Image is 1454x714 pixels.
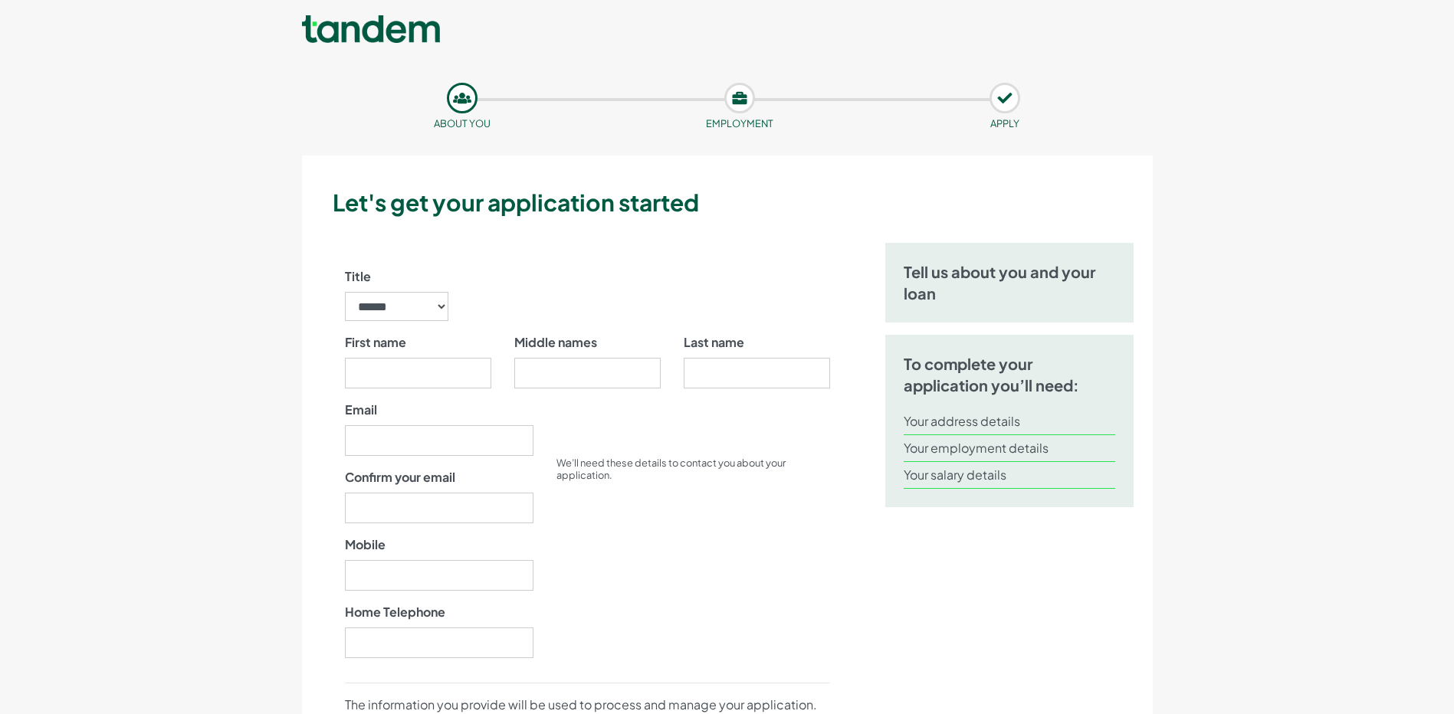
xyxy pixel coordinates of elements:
small: About you [434,117,491,129]
li: Your salary details [904,462,1116,489]
label: Confirm your email [345,468,455,486]
label: First name [345,333,406,352]
small: APPLY [990,117,1019,129]
h5: Tell us about you and your loan [904,261,1116,304]
small: We’ll need these details to contact you about your application. [556,457,786,481]
li: Your address details [904,408,1116,435]
label: Title [345,267,371,286]
small: Employment [706,117,773,129]
h5: To complete your application you’ll need: [904,353,1116,396]
label: Mobile [345,535,386,554]
h3: Let's get your application started [333,186,1147,218]
p: The information you provide will be used to process and manage your application. [345,696,830,714]
li: Your employment details [904,435,1116,462]
label: Middle names [514,333,597,352]
label: Home Telephone [345,603,445,621]
label: Email [345,401,377,419]
label: Last name [684,333,744,352]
